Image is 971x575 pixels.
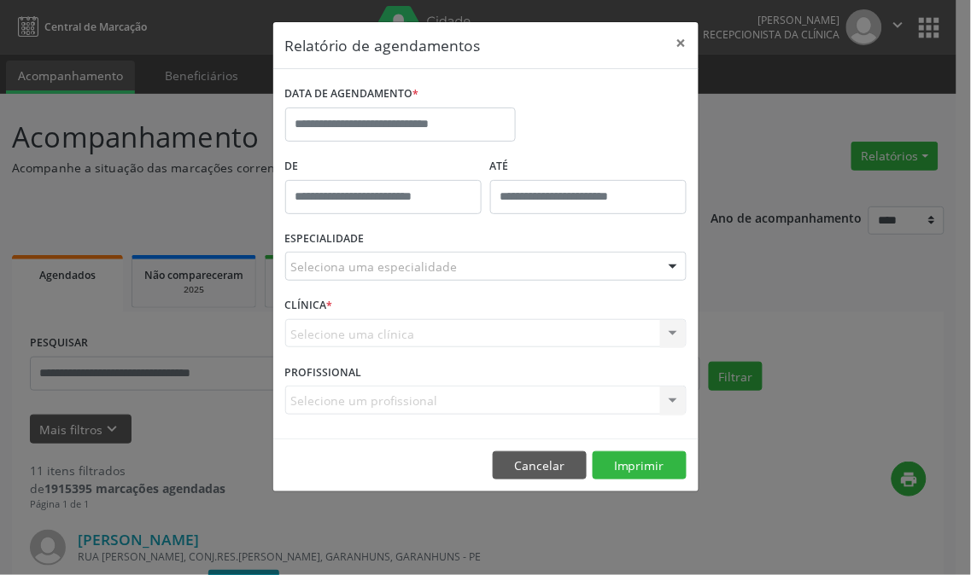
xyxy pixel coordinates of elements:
label: DATA DE AGENDAMENTO [285,81,419,107]
label: De [285,154,482,180]
span: Seleciona uma especialidade [291,258,458,276]
h5: Relatório de agendamentos [285,34,481,56]
button: Close [664,22,699,64]
button: Imprimir [593,451,687,480]
label: CLÍNICA [285,293,333,319]
label: ATÉ [490,154,687,180]
button: Cancelar [493,451,587,480]
label: PROFISSIONAL [285,359,362,386]
label: ESPECIALIDADE [285,226,365,253]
